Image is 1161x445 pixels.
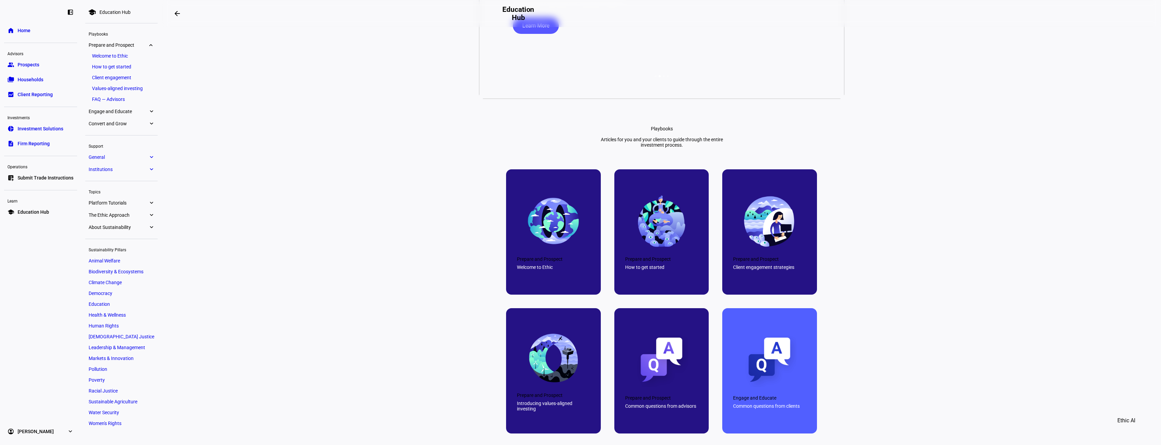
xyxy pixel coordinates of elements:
span: [PERSON_NAME] [18,428,54,435]
a: How to get started [89,62,154,71]
span: Investment Solutions [18,125,63,132]
span: Poverty [89,377,105,383]
div: Advisors [4,48,77,58]
eth-mat-symbol: school [7,209,14,215]
a: Water Security [85,408,158,417]
img: 67c0a1a41fd1db2665af57fe_663e60d4891242c5d6cd469c_final-earth.png [526,194,580,248]
div: Common questions from advisors [625,403,698,409]
span: Engage and Educate [89,109,148,114]
span: Submit Trade Instructions [18,174,73,181]
a: Health & Wellness [85,310,158,320]
a: Poverty [85,375,158,385]
img: 67c0a1a361bf038d2e293661_66d75062e6db20f9f8bea3a5_World%25203.png [635,194,688,248]
span: The Ethic Approach [89,212,148,218]
a: Generalexpand_more [85,152,158,162]
a: Values-aligned investing [89,84,154,93]
span: Education [89,301,110,307]
span: Women's Rights [89,421,121,426]
span: [DEMOGRAPHIC_DATA] Justice [89,334,154,339]
span: Prospects [18,61,39,68]
eth-mat-symbol: expand_more [148,166,154,173]
img: 67c0a1a3dd398c4549a83ca6_663e60d4891242c5d6cd46be_final-office.png [743,194,796,248]
span: Institutions [89,167,148,172]
eth-mat-symbol: expand_more [67,428,74,435]
div: Prepare and Prospect [625,395,698,401]
a: Climate Change [85,278,158,287]
span: Platform Tutorials [89,200,148,206]
div: Prepare and Prospect [517,393,590,398]
a: FAQ — Advisors [89,94,154,104]
a: Democracy [85,289,158,298]
a: Racial Justice [85,386,158,396]
div: Support [85,141,158,150]
span: Sustainable Agriculture [89,399,137,404]
a: Welcome to Ethic [89,51,154,61]
eth-mat-symbol: description [7,140,14,147]
span: Leadership & Management [89,345,145,350]
a: Human Rights [85,321,158,331]
mat-icon: arrow_backwards [173,9,181,18]
eth-mat-symbol: bid_landscape [7,91,14,98]
span: Racial Justice [89,388,118,394]
span: Ethic AI [1117,412,1135,429]
span: Education Hub [18,209,49,215]
eth-mat-symbol: expand_more [148,108,154,115]
a: Women's Rights [85,419,158,428]
eth-mat-symbol: list_alt_add [7,174,14,181]
div: Education Hub [99,9,131,15]
div: Welcome to Ethic [517,264,590,270]
eth-mat-symbol: expand_more [148,199,154,206]
a: Client engagement [89,73,154,82]
a: descriptionFirm Reporting [4,137,77,150]
div: Operations [4,162,77,171]
span: Human Rights [89,323,119,329]
a: homeHome [4,24,77,37]
span: Water Security [89,410,119,415]
div: Articles for you and your clients to guide through the entire investment process. [594,137,730,148]
a: Sustainable Agriculture [85,397,158,406]
eth-mat-symbol: expand_more [148,212,154,218]
span: About Sustainability [89,225,148,230]
span: Home [18,27,30,34]
span: Animal Welfare [89,258,120,263]
span: Pollution [89,366,107,372]
div: Engage and Educate [733,395,806,401]
a: groupProspects [4,58,77,71]
span: Firm Reporting [18,140,50,147]
eth-mat-symbol: left_panel_close [67,9,74,16]
mat-icon: school [88,8,96,16]
div: Client engagement strategies [733,264,806,270]
eth-mat-symbol: expand_more [148,120,154,127]
eth-mat-symbol: expand_more [148,154,154,161]
eth-mat-symbol: expand_more [148,224,154,231]
div: Learn [4,196,77,205]
h2: Education Hub [498,5,539,22]
a: Markets & Innovation [85,354,158,363]
span: Biodiversity & Ecosystems [89,269,143,274]
span: Markets & Innovation [89,356,134,361]
eth-mat-symbol: expand_more [148,42,154,48]
div: Prepare and Prospect [733,256,806,262]
img: 67c0a1a2f5e9615512c0482a_663e60d4891242c5d6cd46bf_final-mobius.png [526,331,580,384]
div: Introducing values-aligned investing [517,401,590,411]
a: Biodiversity & Ecosystems [85,267,158,276]
span: Prepare and Prospect [89,42,148,48]
div: Prepare and Prospect [517,256,590,262]
div: Prepare and Prospect [625,256,698,262]
a: Animal Welfare [85,256,158,266]
span: Households [18,76,43,83]
eth-mat-symbol: home [7,27,14,34]
a: Education [85,299,158,309]
a: folder_copyHouseholds [4,73,77,86]
a: pie_chartInvestment Solutions [4,122,77,135]
eth-mat-symbol: account_circle [7,428,14,435]
a: [DEMOGRAPHIC_DATA] Justice [85,332,158,341]
eth-mat-symbol: group [7,61,14,68]
div: How to get started [625,264,698,270]
span: Democracy [89,291,112,296]
eth-mat-symbol: folder_copy [7,76,14,83]
span: Climate Change [89,280,122,285]
span: Client Reporting [18,91,53,98]
span: Convert and Grow [89,121,148,126]
span: General [89,154,148,160]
